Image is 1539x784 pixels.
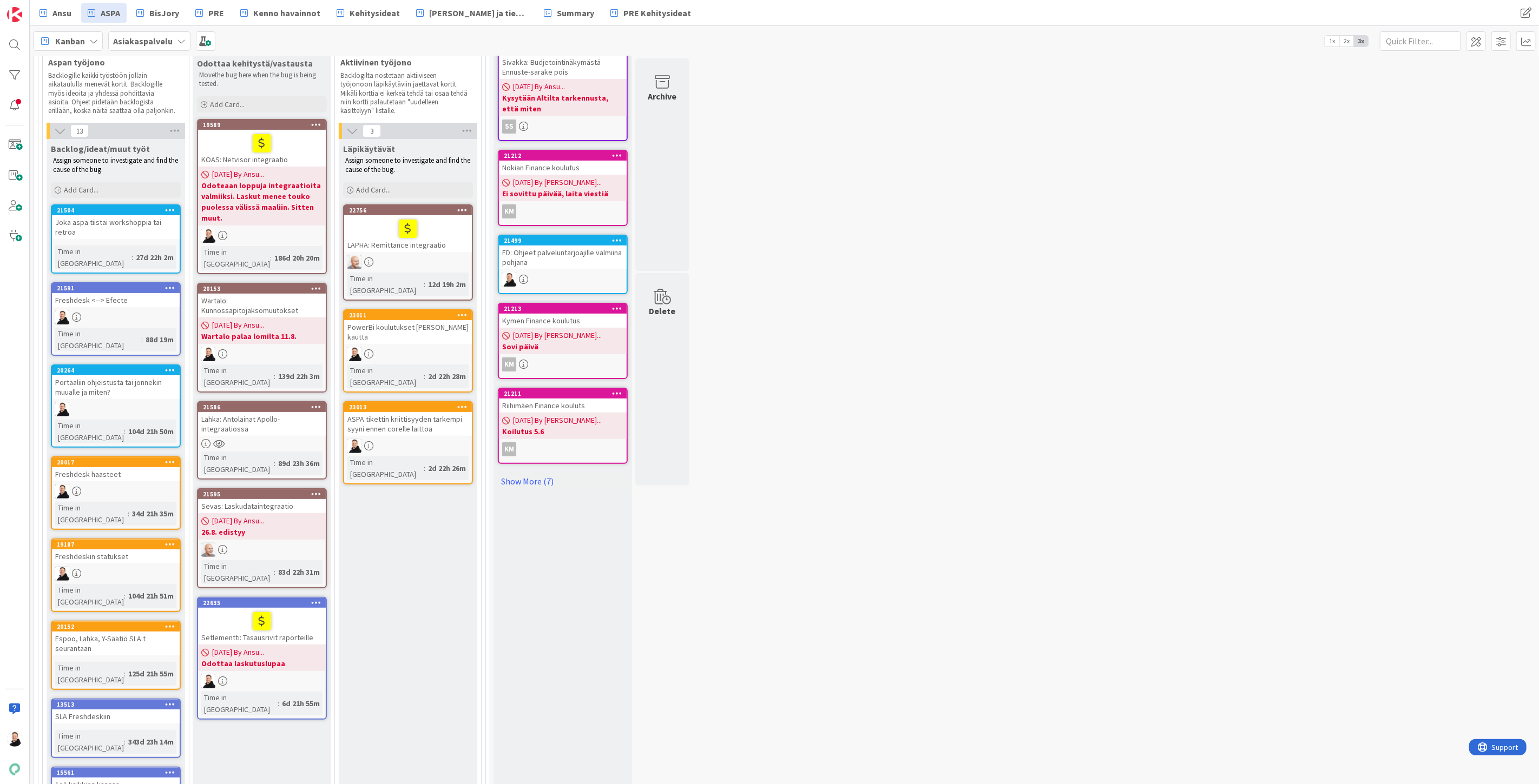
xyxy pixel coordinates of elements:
div: AN [52,310,180,324]
div: Time in [GEOGRAPHIC_DATA] [55,245,131,269]
div: 21586Lahka: Antolainat Apollo-integraatiossa [198,402,326,436]
div: Joka aspa tiistai workshoppia tai retroa [52,215,180,239]
a: ASPA [81,3,127,23]
a: 22635Setlementti: Tasausrivit raporteille[DATE] By Ansu...Odottaa laskutuslupaaANTime in [GEOGRAP... [197,597,327,720]
div: KM [499,204,627,218]
a: BisJory [130,3,186,23]
b: Odoteaan loppuja integraatioita valmiiksi. Laskut menee touko puolessa välissä maaliin. Sitten muut. [201,180,323,223]
a: 21586Lahka: Antolainat Apollo-integraatiossaTime in [GEOGRAPHIC_DATA]:89d 23h 36m [197,401,327,480]
span: : [270,252,272,264]
div: 20017Freshdesk haasteet [52,457,180,481]
a: 22756LAPHA: Remittance integraatioNGTime in [GEOGRAPHIC_DATA]:12d 19h 2m [343,204,473,301]
div: Time in [GEOGRAPHIC_DATA] [201,451,274,475]
div: Espoo, Lahka, Y-Säätiö SLA:t seurantaan [52,632,180,655]
a: 19589KOAS: Netvisor integraatio[DATE] By Ansu...Odoteaan loppuja integraatioita valmiiksi. Laskut... [197,119,327,274]
a: 20152Espoo, Lahka, Y-Säätiö SLA:t seurantaanTime in [GEOGRAPHIC_DATA]:125d 21h 55m [51,621,181,690]
a: Kehitysideat [330,3,406,23]
div: 22635 [203,599,326,607]
span: [DATE] By Ansu... [212,169,264,180]
div: KM [502,204,516,218]
div: 15561 [52,768,180,778]
div: SS [499,119,627,134]
img: Visit kanbanzone.com [7,7,22,22]
span: Add Card... [210,99,245,109]
div: 23013 [349,403,472,411]
div: Time in [GEOGRAPHIC_DATA] [201,692,278,715]
img: AN [502,273,516,287]
div: AN [52,402,180,416]
div: 21595Sevas: Laskudataintegraatio [198,489,326,513]
div: Freshdeskin statukset [52,549,180,563]
span: Aktiivinen työjono [340,57,468,68]
img: AN [55,567,69,581]
a: Sivakka: Budjetointinäkymästä Ennuste-sarake pois[DATE] By Ansu...Kysytään Altilta tarkennusta, e... [498,44,628,141]
div: 21211 [499,389,627,398]
a: Ansu [33,3,78,23]
span: Add Card... [64,185,98,195]
div: 21212 [499,151,627,161]
div: AN [198,674,326,688]
span: : [278,697,279,709]
span: [DATE] By Ansu... [212,515,264,527]
div: FD: Ohjeet palveluntarjoajille valmiina pohjana [499,245,627,269]
b: Kysytään Altilta tarkennusta, että miten [502,92,623,114]
div: Time in [GEOGRAPHIC_DATA] [55,420,124,443]
div: Nokian Finance koulutus [499,161,627,175]
input: Quick Filter... [1380,31,1461,51]
div: 22635 [198,598,326,608]
div: 21591Freshdesk <--> Efecte [52,283,180,307]
span: Assign someone to investigate and find the cause of the bug. [345,156,472,174]
div: 21504Joka aspa tiistai workshoppia tai retroa [52,205,180,239]
div: KM [499,357,627,371]
div: KM [499,442,627,456]
a: 23013ASPA tikettin kriittisyyden tarkempi syyni ennen corelle laittoaANTime in [GEOGRAPHIC_DATA]:... [343,401,473,484]
span: Odottaa kehitystä/vastausta [197,58,313,69]
span: Aspan työjono [48,57,175,68]
div: 21212 [504,152,627,160]
div: AN [198,229,326,243]
div: 20152Espoo, Lahka, Y-Säätiö SLA:t seurantaan [52,622,180,655]
a: 21504Joka aspa tiistai workshoppia tai retroaTime in [GEOGRAPHIC_DATA]:27d 22h 2m [51,204,181,274]
div: 20153 [203,285,326,293]
div: 27d 22h 2m [133,251,176,263]
div: 186d 20h 20m [272,252,323,264]
div: AN [499,273,627,287]
div: AN [198,347,326,361]
div: 21211 [504,390,627,397]
div: Freshdesk haasteet [52,467,180,481]
img: AN [55,310,69,324]
span: 3 [363,124,381,137]
div: 139d 22h 3m [275,370,323,382]
div: NG [344,255,472,269]
div: 19589 [203,121,326,129]
div: 20264Portaaliin ohjeistusta tai jonnekin muualle ja miten? [52,366,180,399]
div: 21499FD: Ohjeet palveluntarjoajille valmiina pohjana [499,236,627,269]
div: 34d 21h 35m [129,508,176,520]
span: : [274,566,275,578]
span: BisJory [149,6,179,19]
img: AN [201,347,215,361]
div: Sevas: Laskudataintegraatio [198,499,326,513]
div: 23011PowerBi koulutukset [PERSON_NAME] kautta [344,310,472,344]
span: 13 [70,124,89,137]
a: 21211Riihimäen Finance kouluts[DATE] By [PERSON_NAME]...Koilutus 5.6KM [498,388,628,464]
span: : [424,462,425,474]
b: Odottaa laskutuslupaa [201,658,323,669]
div: Time in [GEOGRAPHIC_DATA] [201,364,274,388]
a: 20264Portaaliin ohjeistusta tai jonnekin muualle ja miten?ANTime in [GEOGRAPHIC_DATA]:104d 21h 50m [51,364,181,448]
span: [DATE] By [PERSON_NAME]... [513,415,602,426]
span: : [424,370,425,382]
a: Kenno havainnot [234,3,327,23]
div: 343d 23h 14m [126,736,176,748]
div: Time in [GEOGRAPHIC_DATA] [347,273,424,296]
a: 21213Kymen Finance koulutus[DATE] By [PERSON_NAME]...Sovi päiväKM [498,303,628,379]
div: 19187 [57,541,180,548]
span: [PERSON_NAME] ja tiedotteet [429,6,528,19]
div: 83d 22h 31m [275,566,323,578]
img: AN [347,439,361,453]
div: AN [52,567,180,581]
div: 21504 [52,205,180,215]
span: : [124,668,126,680]
div: 20153 [198,284,326,294]
div: 23013 [344,402,472,412]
